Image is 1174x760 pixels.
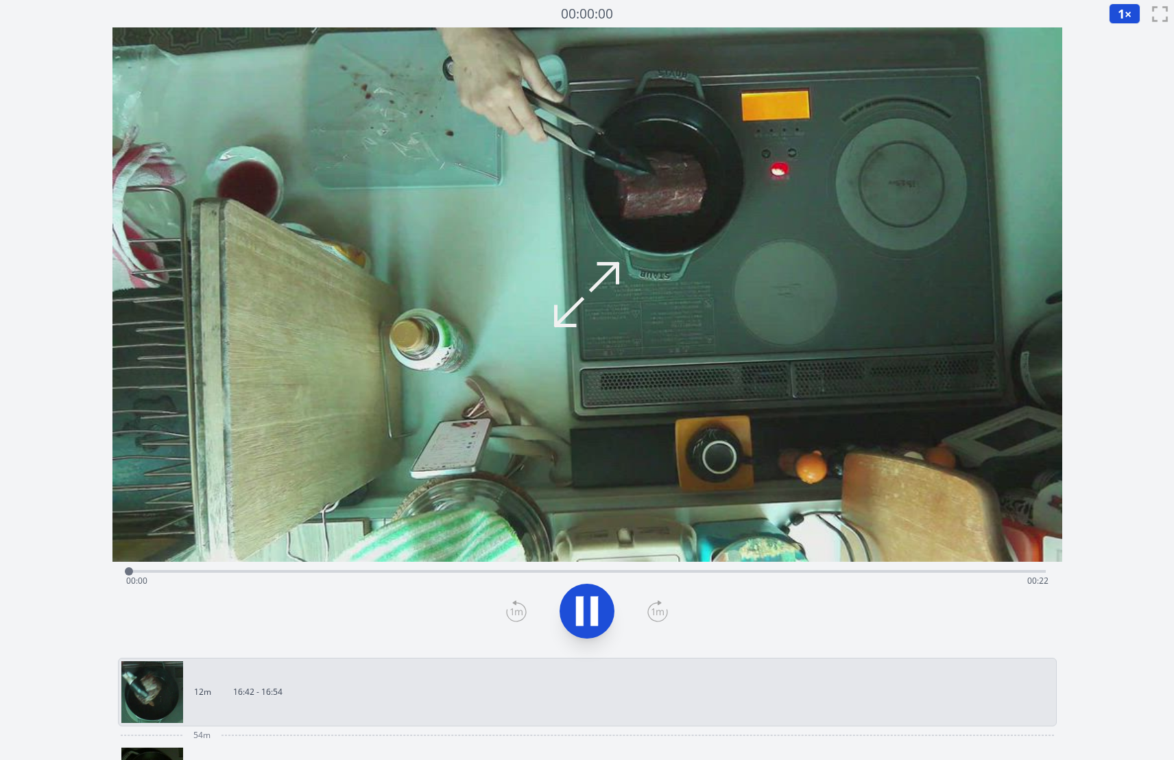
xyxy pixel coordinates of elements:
[1118,5,1125,22] span: 1
[233,687,283,698] p: 16:42 - 16:54
[193,730,211,741] span: 54m
[561,4,613,24] a: 00:00:00
[194,687,211,698] p: 12m
[121,661,183,723] img: 250918074250_thumb.jpeg
[1027,575,1049,586] span: 00:22
[1109,3,1140,24] button: 1×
